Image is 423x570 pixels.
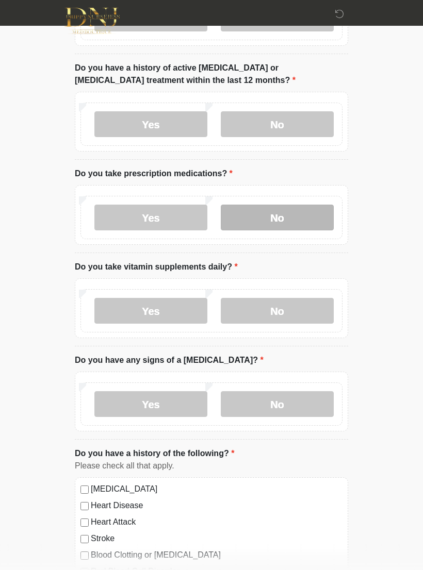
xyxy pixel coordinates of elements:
[80,551,89,560] input: Blood Clotting or [MEDICAL_DATA]
[75,62,348,87] label: Do you have a history of active [MEDICAL_DATA] or [MEDICAL_DATA] treatment within the last 12 mon...
[91,549,343,561] label: Blood Clotting or [MEDICAL_DATA]
[94,205,207,230] label: Yes
[80,535,89,543] input: Stroke
[221,111,334,137] label: No
[75,261,238,273] label: Do you take vitamin supplements daily?
[91,483,343,495] label: [MEDICAL_DATA]
[80,518,89,527] input: Heart Attack
[91,516,343,528] label: Heart Attack
[94,298,207,324] label: Yes
[80,485,89,494] input: [MEDICAL_DATA]
[221,205,334,230] label: No
[75,447,234,460] label: Do you have a history of the following?
[91,532,343,545] label: Stroke
[221,298,334,324] label: No
[91,499,343,512] label: Heart Disease
[94,111,207,137] label: Yes
[221,391,334,417] label: No
[64,8,120,34] img: DNJ Med Boutique Logo
[75,167,233,180] label: Do you take prescription medications?
[75,460,348,472] div: Please check all that apply.
[75,354,264,366] label: Do you have any signs of a [MEDICAL_DATA]?
[80,502,89,510] input: Heart Disease
[94,391,207,417] label: Yes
